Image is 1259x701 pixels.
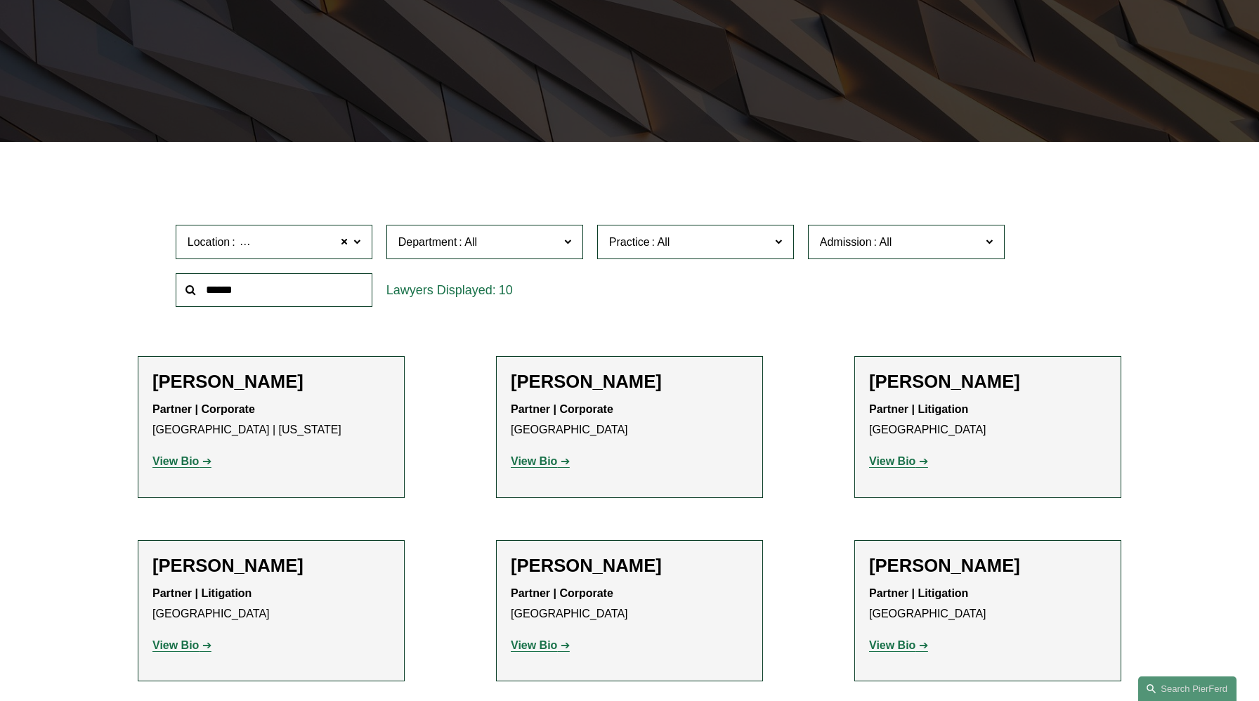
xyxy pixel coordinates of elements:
a: View Bio [152,639,211,651]
span: 10 [499,283,513,297]
strong: View Bio [869,455,915,467]
a: View Bio [869,639,928,651]
h2: [PERSON_NAME] [152,555,390,577]
span: Practice [609,236,650,248]
span: Department [398,236,457,248]
p: [GEOGRAPHIC_DATA] [869,584,1107,624]
p: [GEOGRAPHIC_DATA] | [US_STATE] [152,400,390,440]
h2: [PERSON_NAME] [869,371,1107,393]
a: View Bio [869,455,928,467]
p: [GEOGRAPHIC_DATA] [869,400,1107,440]
strong: Partner | Corporate [511,587,613,599]
span: Location [188,236,230,248]
span: Admission [820,236,872,248]
strong: View Bio [511,639,557,651]
strong: View Bio [869,639,915,651]
strong: View Bio [152,455,199,467]
strong: View Bio [152,639,199,651]
p: [GEOGRAPHIC_DATA] [511,584,748,624]
strong: Partner | Litigation [869,403,968,415]
strong: View Bio [511,455,557,467]
a: View Bio [511,455,570,467]
a: Search this site [1138,676,1237,701]
h2: [PERSON_NAME] [152,371,390,393]
strong: Partner | Corporate [511,403,613,415]
p: [GEOGRAPHIC_DATA] [152,584,390,624]
a: View Bio [511,639,570,651]
strong: Partner | Litigation [152,587,252,599]
h2: [PERSON_NAME] [511,371,748,393]
strong: Partner | Litigation [869,587,968,599]
a: View Bio [152,455,211,467]
span: [GEOGRAPHIC_DATA] [237,233,355,251]
h2: [PERSON_NAME] [869,555,1107,577]
p: [GEOGRAPHIC_DATA] [511,400,748,440]
h2: [PERSON_NAME] [511,555,748,577]
strong: Partner | Corporate [152,403,255,415]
